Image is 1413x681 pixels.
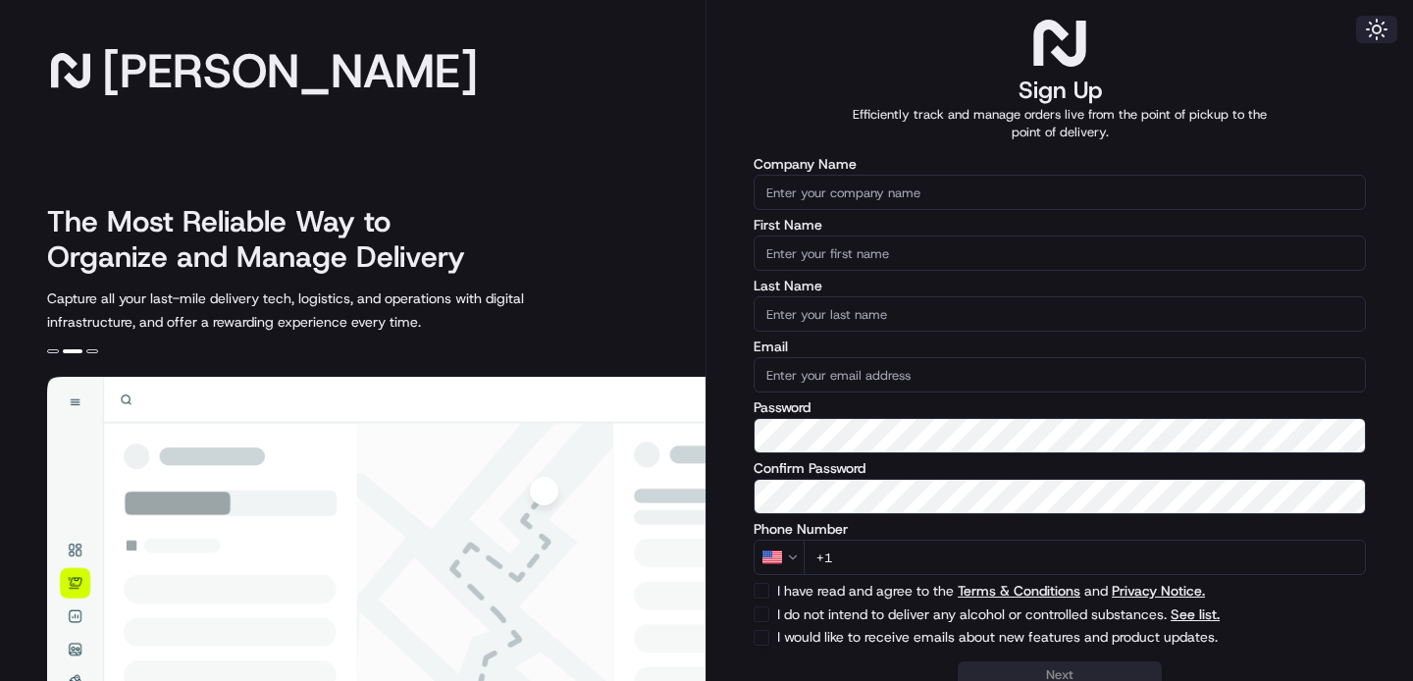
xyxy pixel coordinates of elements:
a: Privacy Notice. [1112,582,1205,600]
label: Phone Number [754,522,1366,536]
label: I would like to receive emails about new features and product updates. [777,630,1267,646]
button: I do not intend to deliver any alcohol or controlled substances. [1171,607,1220,621]
label: Confirm Password [754,461,1366,475]
input: Enter phone number [804,540,1366,575]
label: First Name [754,218,1366,232]
p: Capture all your last-mile delivery tech, logistics, and operations with digital infrastructure, ... [47,287,612,334]
label: Email [754,340,1366,353]
label: Company Name [754,157,1366,171]
h1: Sign Up [1019,75,1102,106]
label: Password [754,400,1366,414]
h2: The Most Reliable Way to Organize and Manage Delivery [47,204,487,275]
label: Last Name [754,279,1366,292]
label: I do not intend to deliver any alcohol or controlled substances. [777,607,1267,621]
span: See list. [1171,607,1220,621]
p: Efficiently track and manage orders live from the point of pickup to the point of delivery. [840,106,1280,141]
input: Enter your email address [754,357,1366,393]
a: Terms & Conditions [958,582,1080,600]
label: I have read and agree to the and [777,584,1267,598]
input: Enter your company name [754,175,1366,210]
input: Enter your last name [754,296,1366,332]
input: Enter your first name [754,236,1366,271]
span: [PERSON_NAME] [102,51,478,90]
